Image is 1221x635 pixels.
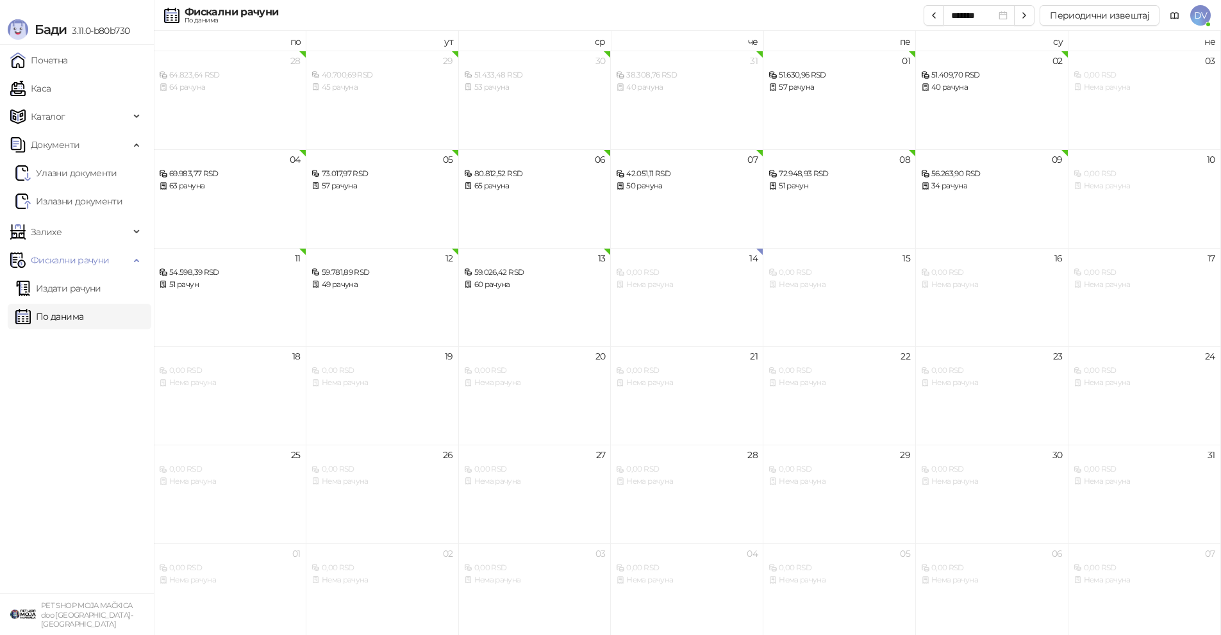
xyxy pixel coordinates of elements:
td: 2025-08-16 [916,248,1068,347]
div: Нема рачуна [616,377,758,389]
th: че [611,31,763,51]
td: 2025-08-12 [306,248,459,347]
span: Залихе [31,219,62,245]
td: 2025-08-18 [154,346,306,445]
td: 2025-08-06 [459,149,611,248]
div: 0,00 RSD [1074,562,1215,574]
div: 24 [1205,352,1215,361]
div: 0,00 RSD [1074,168,1215,180]
div: 06 [1052,549,1063,558]
td: 2025-08-26 [306,445,459,543]
div: 07 [747,155,758,164]
td: 2025-07-30 [459,51,611,149]
div: 69.983,77 RSD [159,168,301,180]
button: Периодични извештај [1040,5,1159,26]
div: 0,00 RSD [159,463,301,475]
td: 2025-08-08 [763,149,916,248]
div: 05 [443,155,453,164]
span: Каталог [31,104,65,129]
div: 51.433,48 RSD [464,69,606,81]
div: Нема рачуна [311,475,453,488]
td: 2025-08-22 [763,346,916,445]
div: 02 [1052,56,1063,65]
div: 30 [1052,450,1063,459]
div: 40.700,69 RSD [311,69,453,81]
div: 06 [595,155,606,164]
div: 57 рачуна [311,180,453,192]
div: 0,00 RSD [616,562,758,574]
div: 49 рачуна [311,279,453,291]
a: Излазни документи [15,188,122,214]
div: 10 [1207,155,1215,164]
td: 2025-08-15 [763,248,916,347]
td: 2025-08-21 [611,346,763,445]
div: 34 рачуна [921,180,1063,192]
div: 25 [291,450,301,459]
img: Logo [8,19,28,40]
div: 65 рачуна [464,180,606,192]
div: Нема рачуна [921,475,1063,488]
div: Нема рачуна [1074,279,1215,291]
div: Нема рачуна [768,279,910,291]
div: По данима [185,17,278,24]
div: Нема рачуна [616,279,758,291]
td: 2025-08-29 [763,445,916,543]
a: Ulazni dokumentiУлазни документи [15,160,117,186]
div: Нема рачуна [616,574,758,586]
div: 0,00 RSD [768,267,910,279]
div: 0,00 RSD [1074,267,1215,279]
td: 2025-08-25 [154,445,306,543]
div: 0,00 RSD [311,365,453,377]
div: 0,00 RSD [464,562,606,574]
img: 64x64-companyLogo-9f44b8df-f022-41eb-b7d6-300ad218de09.png [10,602,36,627]
div: 51 рачун [159,279,301,291]
div: Нема рачуна [464,475,606,488]
td: 2025-08-30 [916,445,1068,543]
div: 0,00 RSD [159,365,301,377]
div: Нема рачуна [311,574,453,586]
td: 2025-08-09 [916,149,1068,248]
div: 0,00 RSD [1074,365,1215,377]
div: 73.017,97 RSD [311,168,453,180]
td: 2025-08-17 [1068,248,1221,347]
div: 09 [1052,155,1063,164]
td: 2025-08-05 [306,149,459,248]
div: 23 [1053,352,1063,361]
th: ср [459,31,611,51]
td: 2025-08-02 [916,51,1068,149]
div: Нема рачуна [1074,180,1215,192]
div: 72.948,93 RSD [768,168,910,180]
div: 19 [445,352,453,361]
div: 59.026,42 RSD [464,267,606,279]
div: Нема рачуна [921,574,1063,586]
a: Почетна [10,47,68,73]
div: Нема рачуна [1074,81,1215,94]
th: не [1068,31,1221,51]
div: 28 [290,56,301,65]
div: Нема рачуна [159,377,301,389]
td: 2025-08-19 [306,346,459,445]
div: 11 [295,254,301,263]
a: Каса [10,76,51,101]
div: 0,00 RSD [616,463,758,475]
div: 30 [595,56,606,65]
span: Фискални рачуни [31,247,109,273]
div: Фискални рачуни [185,7,278,17]
div: 38.308,76 RSD [616,69,758,81]
div: 42.051,11 RSD [616,168,758,180]
div: 22 [901,352,910,361]
div: 0,00 RSD [921,463,1063,475]
div: 14 [749,254,758,263]
td: 2025-08-04 [154,149,306,248]
div: 0,00 RSD [1074,69,1215,81]
div: 26 [443,450,453,459]
div: 59.781,89 RSD [311,267,453,279]
div: 18 [292,352,301,361]
div: 21 [750,352,758,361]
div: 56.263,90 RSD [921,168,1063,180]
div: 51.630,96 RSD [768,69,910,81]
div: 0,00 RSD [311,463,453,475]
div: 08 [899,155,910,164]
div: 05 [900,549,910,558]
div: 28 [747,450,758,459]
